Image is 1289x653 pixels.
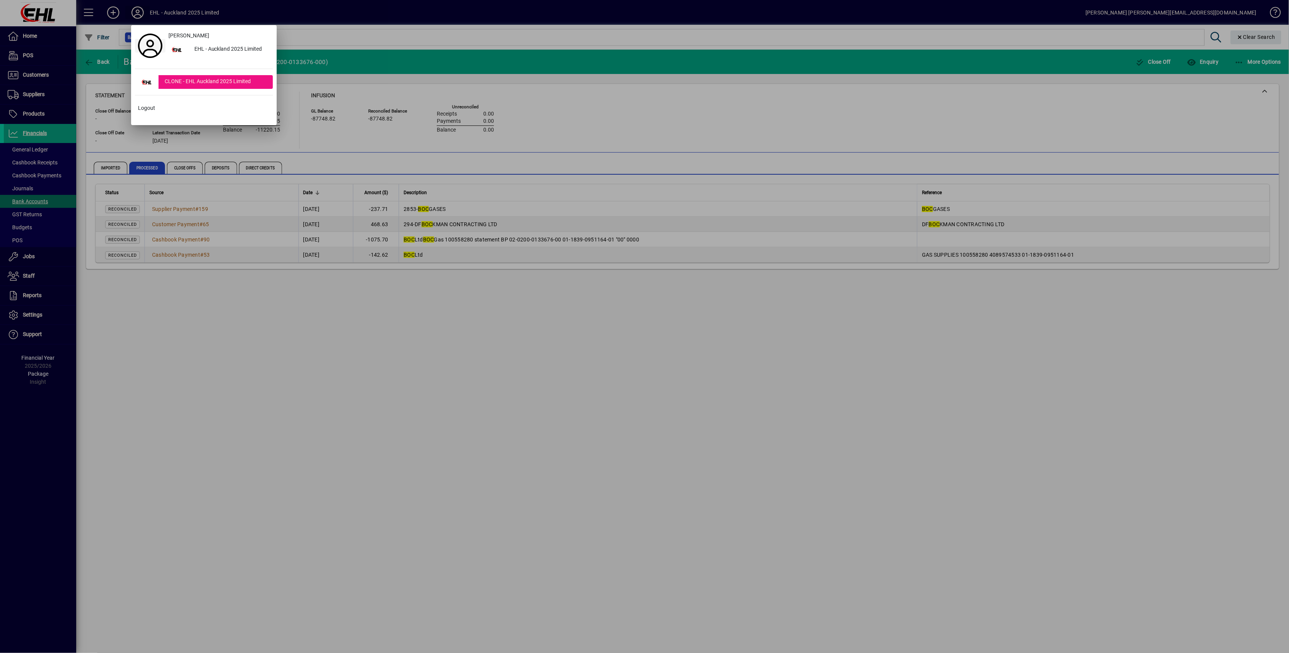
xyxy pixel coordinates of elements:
[135,39,165,53] a: Profile
[165,43,273,56] button: EHL - Auckland 2025 Limited
[135,101,273,115] button: Logout
[188,43,273,56] div: EHL - Auckland 2025 Limited
[168,32,209,40] span: [PERSON_NAME]
[135,75,273,89] button: CLONE - EHL Auckland 2025 Limited
[159,75,273,89] div: CLONE - EHL Auckland 2025 Limited
[165,29,273,43] a: [PERSON_NAME]
[138,104,155,112] span: Logout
